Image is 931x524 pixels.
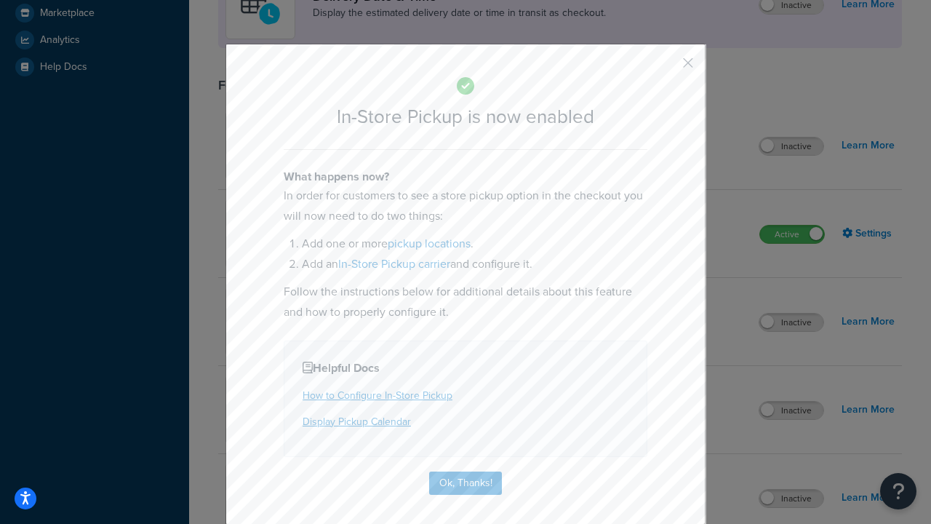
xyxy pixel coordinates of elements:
[302,234,647,254] li: Add one or more .
[303,414,411,429] a: Display Pickup Calendar
[284,106,647,127] h2: In-Store Pickup is now enabled
[284,186,647,226] p: In order for customers to see a store pickup option in the checkout you will now need to do two t...
[388,235,471,252] a: pickup locations
[302,254,647,274] li: Add an and configure it.
[338,255,450,272] a: In-Store Pickup carrier
[303,360,628,377] h4: Helpful Docs
[303,388,452,403] a: How to Configure In-Store Pickup
[429,472,502,495] button: Ok, Thanks!
[284,282,647,322] p: Follow the instructions below for additional details about this feature and how to properly confi...
[284,168,647,186] h4: What happens now?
